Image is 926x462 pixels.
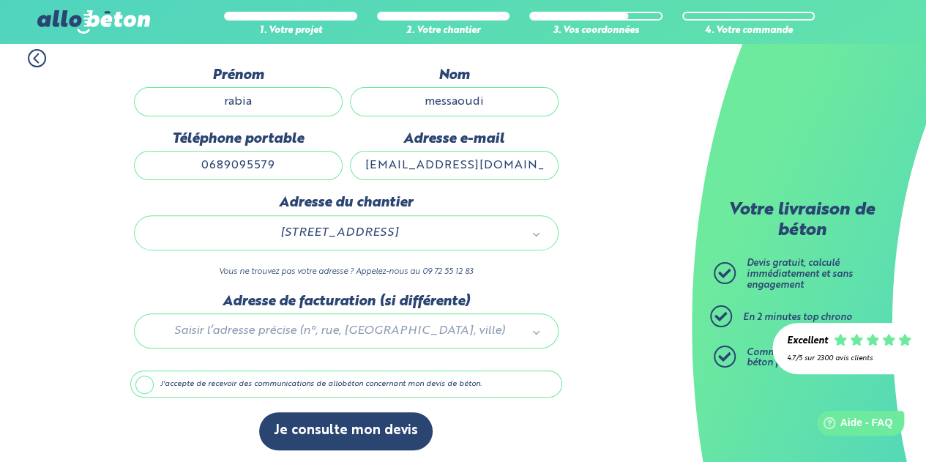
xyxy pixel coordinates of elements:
[747,258,853,289] span: Devis gratuit, calculé immédiatement et sans engagement
[134,265,559,279] p: Vous ne trouvez pas votre adresse ? Appelez-nous au 09 72 55 12 83
[134,87,343,116] input: Quel est votre prénom ?
[155,223,524,242] span: [STREET_ADDRESS]
[224,26,357,37] div: 1. Votre projet
[350,87,559,116] input: Quel est votre nom de famille ?
[259,412,433,450] button: Je consulte mon devis
[134,67,343,83] label: Prénom
[350,151,559,180] input: ex : contact@allobeton.fr
[134,151,343,180] input: ex : 0642930817
[747,348,864,368] span: Commandez ensuite votre béton prêt à l'emploi
[787,354,911,362] div: 4.7/5 sur 2300 avis clients
[134,195,559,211] label: Adresse du chantier
[149,223,543,242] a: [STREET_ADDRESS]
[529,26,662,37] div: 3. Vos coordonnées
[130,370,562,398] label: J'accepte de recevoir des communications de allobéton concernant mon devis de béton.
[377,26,510,37] div: 2. Votre chantier
[134,131,343,147] label: Téléphone portable
[717,201,886,241] p: Votre livraison de béton
[682,26,815,37] div: 4. Votre commande
[350,131,559,147] label: Adresse e-mail
[743,313,852,322] span: En 2 minutes top chrono
[350,67,559,83] label: Nom
[37,10,150,34] img: allobéton
[787,336,828,347] div: Excellent
[796,405,910,446] iframe: Help widget launcher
